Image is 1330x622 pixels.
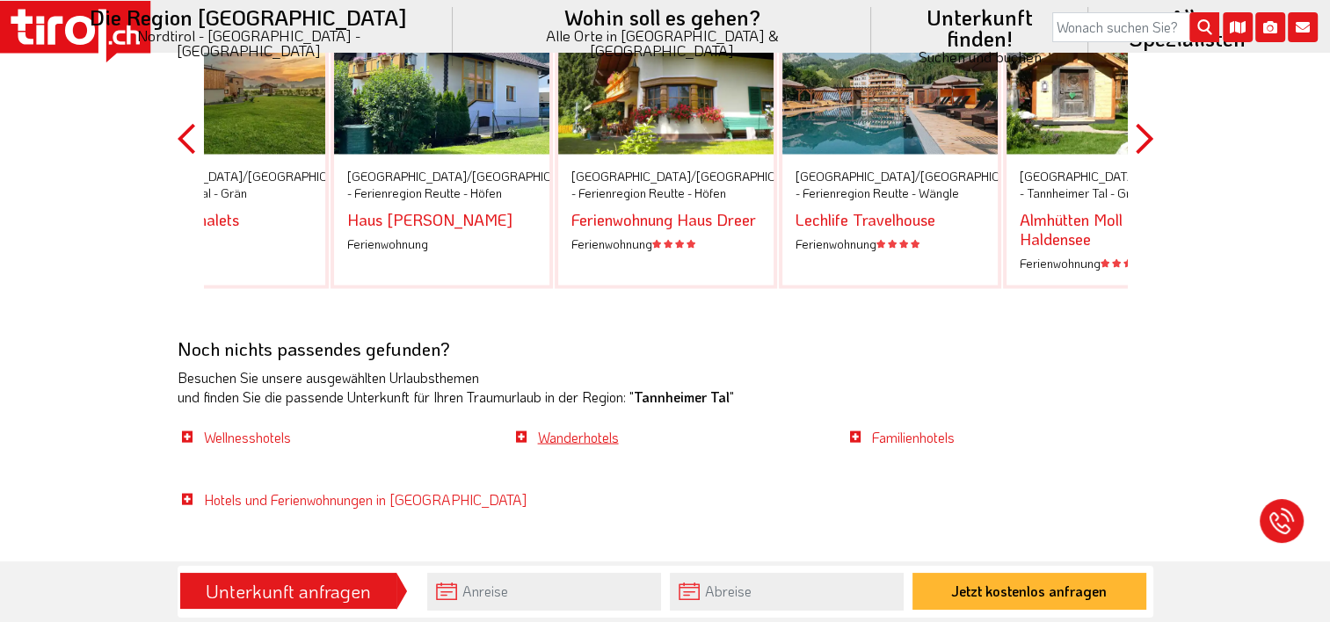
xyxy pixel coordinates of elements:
[347,208,512,229] a: Haus [PERSON_NAME]
[1288,12,1318,42] i: Kontakt
[571,208,756,229] a: Ferienwohnung Haus Dreer
[1020,254,1209,271] div: Ferienwohnung
[796,167,1040,201] span: [GEOGRAPHIC_DATA]/[GEOGRAPHIC_DATA] -
[123,235,312,252] div: Ferienwohnung
[1255,12,1285,42] i: Fotogalerie
[1223,12,1253,42] i: Karte öffnen
[178,367,1153,407] div: Besuchen Sie unsere ausgewählten Urlaubsthemen und finden Sie die passende Unterkunft für Ihren T...
[470,184,502,200] span: Höfen
[221,184,247,200] span: Grän
[872,427,955,445] a: Familienhotels
[1027,184,1115,200] span: Tannheimer Tal -
[571,167,816,201] span: [GEOGRAPHIC_DATA]/[GEOGRAPHIC_DATA] -
[796,208,935,229] a: Lechlife Travelhouse
[1020,167,1264,201] span: [GEOGRAPHIC_DATA]/[GEOGRAPHIC_DATA] -
[354,184,468,200] span: Ferienregion Reutte -
[912,573,1146,610] button: Jetzt kostenlos anfragen
[347,167,592,201] span: [GEOGRAPHIC_DATA]/[GEOGRAPHIC_DATA] -
[204,489,527,508] a: Hotels und Ferienwohnungen in [GEOGRAPHIC_DATA]
[185,576,391,606] div: Unterkunft anfragen
[796,235,985,252] div: Ferienwohnung
[919,184,959,200] span: Wängle
[65,28,432,58] small: Nordtirol - [GEOGRAPHIC_DATA] - [GEOGRAPHIC_DATA]
[1052,12,1219,42] input: Wonach suchen Sie?
[571,235,760,252] div: Ferienwohnung
[178,337,1153,358] h3: Noch nichts passendes gefunden?
[1117,184,1144,200] span: Grän
[634,387,730,405] b: Tannheimer Tal
[123,167,367,201] span: [GEOGRAPHIC_DATA]/[GEOGRAPHIC_DATA] -
[694,184,726,200] span: Höfen
[578,184,692,200] span: Ferienregion Reutte -
[204,427,291,445] a: Wellnesshotels
[1020,208,1149,249] a: Almhütten Moll am Haldensee
[892,49,1067,64] small: Suchen und buchen
[474,28,850,58] small: Alle Orte in [GEOGRAPHIC_DATA] & [GEOGRAPHIC_DATA]
[670,573,904,611] input: Abreise
[347,235,536,252] div: Ferienwohnung
[803,184,916,200] span: Ferienregion Reutte -
[427,573,661,611] input: Anreise
[538,427,619,445] a: Wanderhotels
